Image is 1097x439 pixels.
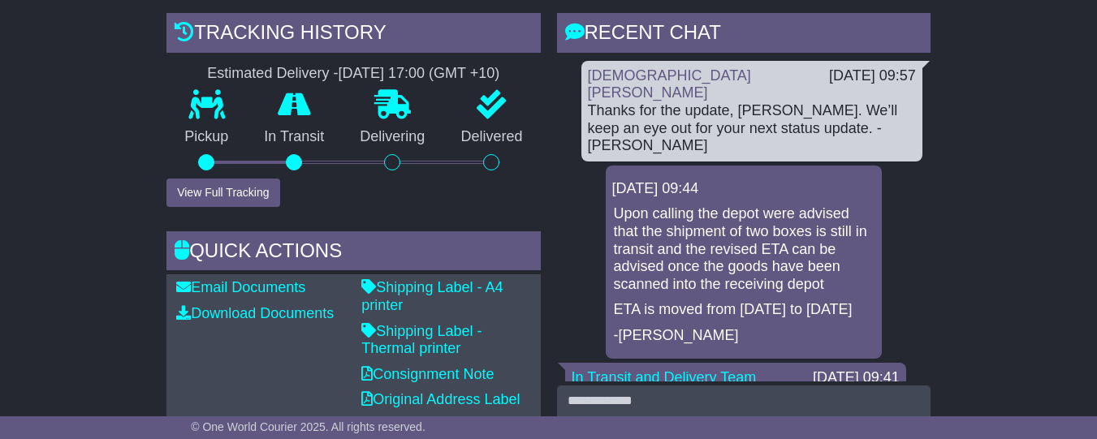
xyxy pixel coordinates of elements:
a: In Transit and Delivery Team [572,369,757,385]
div: Thanks for the update, [PERSON_NAME]. We’ll keep an eye out for your next status update. -[PERSON... [588,102,916,155]
div: Quick Actions [166,231,540,275]
a: Original Address Label [361,391,520,407]
a: Shipping Label - A4 printer [361,279,503,313]
div: [DATE] 17:00 (GMT +10) [338,65,499,83]
a: [DEMOGRAPHIC_DATA][PERSON_NAME] [588,67,751,101]
a: Download Documents [176,305,334,321]
p: Delivering [342,128,443,146]
div: [DATE] 09:41 [813,369,900,387]
button: View Full Tracking [166,179,279,207]
a: Shipping Label - Thermal printer [361,323,482,357]
p: Upon calling the depot were advised that the shipment of two boxes is still in transit and the re... [614,205,874,293]
div: [DATE] 09:57 [829,67,916,85]
p: -[PERSON_NAME] [614,327,874,345]
p: ETA is moved from [DATE] to [DATE] [614,301,874,319]
div: Tracking history [166,13,540,57]
a: Email Documents [176,279,305,295]
p: Delivered [443,128,540,146]
div: RECENT CHAT [557,13,931,57]
p: In Transit [246,128,342,146]
div: [DATE] 09:44 [612,180,875,198]
p: Pickup [166,128,246,146]
div: Estimated Delivery - [166,65,540,83]
span: © One World Courier 2025. All rights reserved. [191,420,425,433]
a: Consignment Note [361,366,494,382]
